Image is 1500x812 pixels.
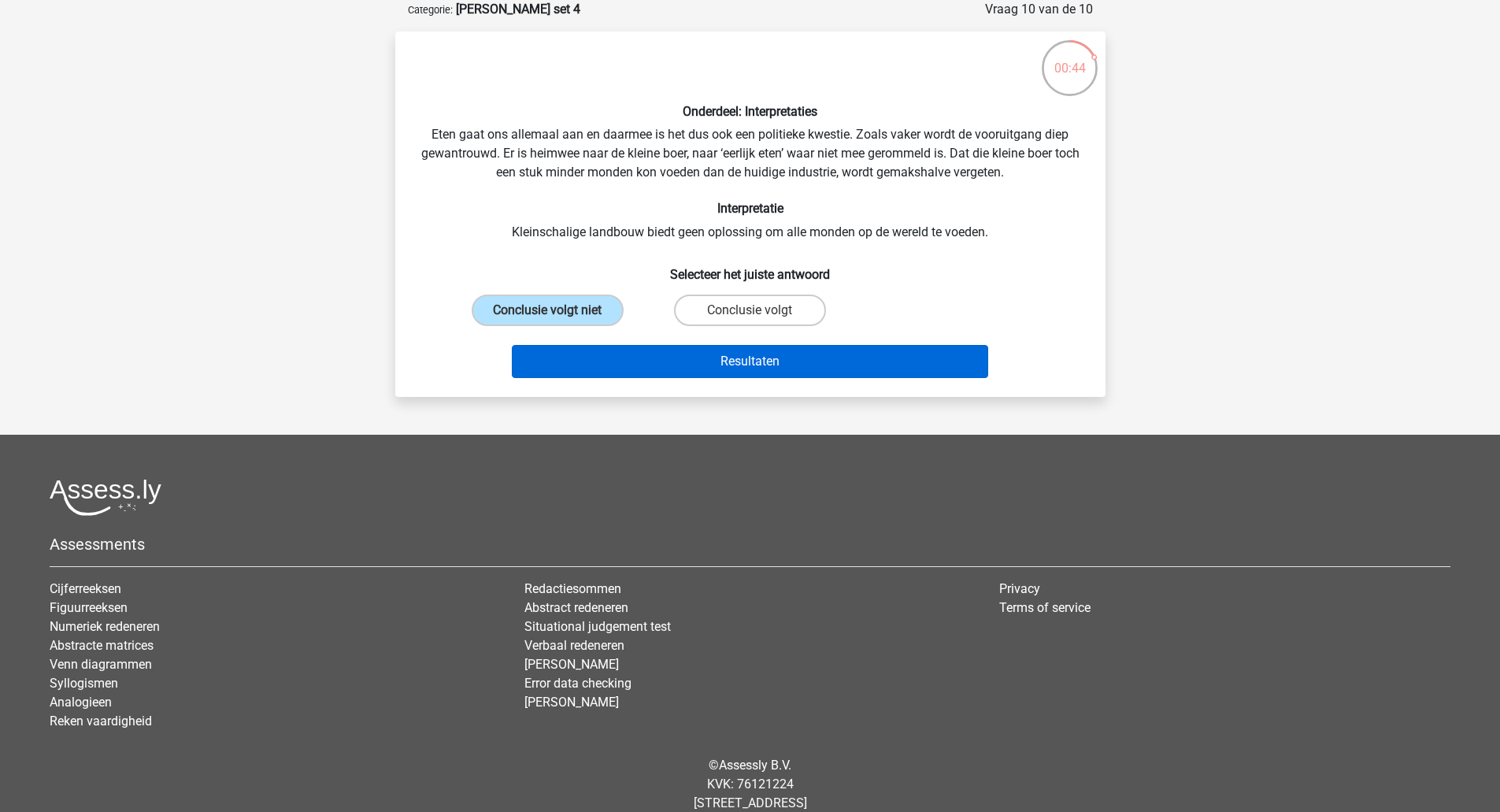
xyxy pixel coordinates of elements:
[50,676,118,691] a: Syllogismen
[472,295,624,326] label: Conclusie volgt niet
[1040,39,1099,78] div: 00:44
[524,638,624,653] a: Verbaal redeneren
[524,581,621,596] a: Redactiesommen
[524,676,631,691] a: Error data checking
[456,2,580,17] strong: [PERSON_NAME] set 4
[524,657,619,672] a: [PERSON_NAME]
[420,104,1080,119] h6: Onderdeel: Interpretaties
[50,479,161,516] img: Assessly logo
[50,695,112,710] a: Analogieen
[512,345,988,378] button: Resultaten
[50,581,121,596] a: Cijferreeksen
[524,619,671,634] a: Situational judgement test
[50,600,128,615] a: Figuurreeksen
[50,714,152,729] a: Reken vaardigheid
[50,638,154,653] a: Abstracte matrices
[402,44,1099,384] div: Eten gaat ons allemaal aan en daarmee is het dus ook een politieke kwestie. Zoals vaker wordt de ...
[50,657,152,672] a: Venn diagrammen
[674,295,826,326] label: Conclusie volgt
[420,254,1080,282] h6: Selecteer het juiste antwoord
[719,758,791,773] a: Assessly B.V.
[408,4,453,16] small: Categorie:
[50,535,1450,554] h5: Assessments
[524,600,628,615] a: Abstract redeneren
[50,619,160,634] a: Numeriek redeneren
[420,201,1080,216] h6: Interpretatie
[999,581,1040,596] a: Privacy
[999,600,1091,615] a: Terms of service
[524,695,619,710] a: [PERSON_NAME]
